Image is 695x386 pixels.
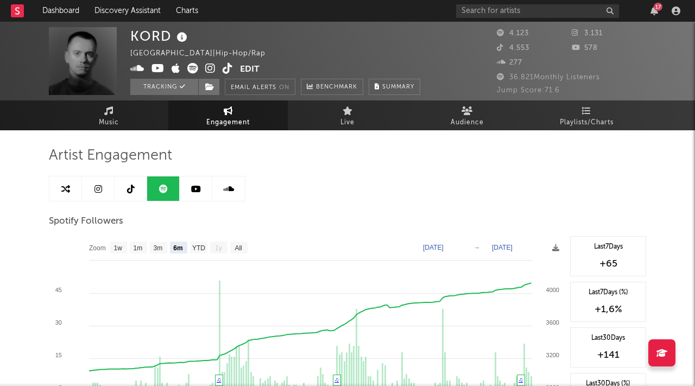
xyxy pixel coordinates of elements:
div: KORD [130,27,190,45]
button: Summary [369,79,420,95]
span: 3.131 [572,30,603,37]
div: [GEOGRAPHIC_DATA] | Hip-Hop/Rap [130,47,278,60]
span: 4.123 [497,30,529,37]
text: 1w [114,244,123,252]
text: 30 [55,319,62,326]
div: 17 [654,3,662,11]
text: 1y [215,244,222,252]
span: Benchmark [316,81,357,94]
div: Last 7 Days [576,242,640,252]
a: ♫ [519,376,523,383]
button: Email AlertsOn [225,79,295,95]
a: Audience [407,100,527,130]
span: Spotify Followers [49,215,123,228]
text: 4000 [546,287,559,293]
span: Engagement [206,116,250,129]
span: 4.553 [497,45,529,52]
input: Search for artists [456,4,619,18]
a: Benchmark [301,79,363,95]
text: [DATE] [423,244,444,251]
a: Live [288,100,407,130]
text: [DATE] [492,244,513,251]
span: Artist Engagement [49,149,172,162]
span: 277 [497,59,522,66]
text: 3m [154,244,163,252]
text: All [235,244,242,252]
text: 1m [134,244,143,252]
span: Live [340,116,355,129]
span: Jump Score: 71.6 [497,87,560,94]
text: 6m [173,244,182,252]
button: Tracking [130,79,198,95]
span: 36.821 Monthly Listeners [497,74,600,81]
span: Playlists/Charts [560,116,614,129]
div: +141 [576,349,640,362]
span: 578 [572,45,598,52]
a: Playlists/Charts [527,100,646,130]
span: Audience [451,116,484,129]
em: On [279,85,289,91]
a: ♫ [334,376,339,383]
text: Zoom [89,244,106,252]
span: Summary [382,84,414,90]
a: Engagement [168,100,288,130]
div: Last 7 Days (%) [576,288,640,298]
text: 3600 [546,319,559,326]
a: Music [49,100,168,130]
button: 17 [650,7,658,15]
button: Edit [240,63,260,77]
text: 15 [55,352,62,358]
div: +65 [576,257,640,270]
text: → [473,244,480,251]
text: 3200 [546,352,559,358]
text: YTD [192,244,205,252]
span: Music [99,116,119,129]
a: ♫ [217,376,221,383]
div: Last 30 Days [576,333,640,343]
text: 45 [55,287,62,293]
div: +1,6 % [576,303,640,316]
